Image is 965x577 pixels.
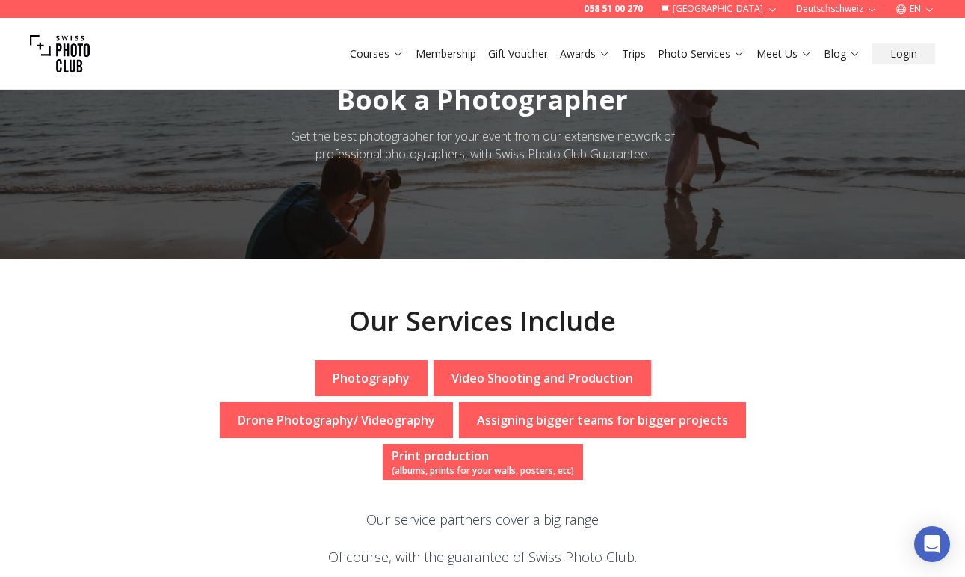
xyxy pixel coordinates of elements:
[328,509,637,530] p: Our service partners cover a big range
[756,46,812,61] a: Meet Us
[392,464,574,477] span: (albums, prints for your walls, posters, etc)
[477,411,728,429] p: Assigning bigger teams for bigger projects
[392,447,574,465] div: Print production
[416,46,476,61] a: Membership
[482,43,554,64] button: Gift Voucher
[824,46,860,61] a: Blog
[451,369,633,387] p: Video Shooting and Production
[333,369,410,387] p: Photography
[328,546,637,567] p: Of course, with the guarantee of Swiss Photo Club.
[350,46,404,61] a: Courses
[658,46,744,61] a: Photo Services
[584,3,643,15] a: 058 51 00 270
[30,24,90,84] img: Swiss photo club
[622,46,646,61] a: Trips
[238,411,435,429] p: Drone Photography/ Videography
[410,43,482,64] button: Membership
[616,43,652,64] button: Trips
[872,43,935,64] button: Login
[337,81,628,118] span: Book a Photographer
[488,46,548,61] a: Gift Voucher
[344,43,410,64] button: Courses
[560,46,610,61] a: Awards
[349,306,616,336] h2: Our Services Include
[750,43,818,64] button: Meet Us
[291,128,675,162] span: Get the best photographer for your event from our extensive network of professional photographers...
[914,526,950,562] div: Open Intercom Messenger
[818,43,866,64] button: Blog
[554,43,616,64] button: Awards
[652,43,750,64] button: Photo Services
